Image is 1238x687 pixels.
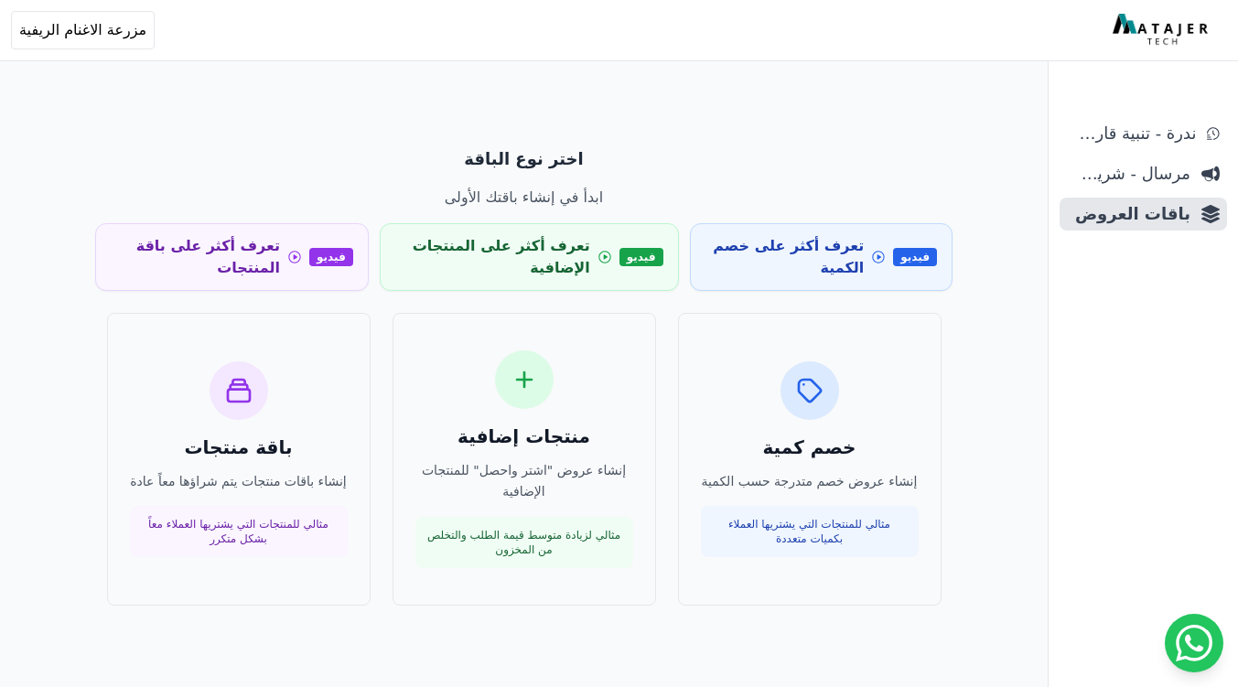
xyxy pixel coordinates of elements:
[690,223,953,291] a: فيديو تعرف أكثر على خصم الكمية
[415,460,633,502] p: إنشاء عروض "اشتر واحصل" للمنتجات الإضافية
[1067,161,1190,187] span: مرسال - شريط دعاية
[95,187,953,209] p: ابدأ في إنشاء باقتك الأولى
[309,248,353,266] span: فيديو
[705,235,865,279] span: تعرف أكثر على خصم الكمية
[701,435,919,460] h3: خصم كمية
[19,19,146,41] span: مزرعة الاغنام الريفية
[1067,121,1196,146] span: ندرة - تنبية قارب علي النفاذ
[111,235,280,279] span: تعرف أكثر على باقة المنتجات
[415,424,633,449] h3: منتجات إضافية
[95,223,369,291] a: فيديو تعرف أكثر على باقة المنتجات
[893,248,937,266] span: فيديو
[130,435,348,460] h3: باقة منتجات
[11,11,155,49] button: مزرعة الاغنام الريفية
[141,517,337,546] p: مثالي للمنتجات التي يشتريها العملاء معاً بشكل متكرر
[1067,201,1190,227] span: باقات العروض
[619,248,663,266] span: فيديو
[1113,14,1212,47] img: MatajerTech Logo
[95,146,953,172] p: اختر نوع الباقة
[701,471,919,492] p: إنشاء عروض خصم متدرجة حسب الكمية
[380,223,679,291] a: فيديو تعرف أكثر على المنتجات الإضافية
[712,517,908,546] p: مثالي للمنتجات التي يشتريها العملاء بكميات متعددة
[130,471,348,492] p: إنشاء باقات منتجات يتم شراؤها معاً عادة
[395,235,590,279] span: تعرف أكثر على المنتجات الإضافية
[426,528,622,557] p: مثالي لزيادة متوسط قيمة الطلب والتخلص من المخزون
